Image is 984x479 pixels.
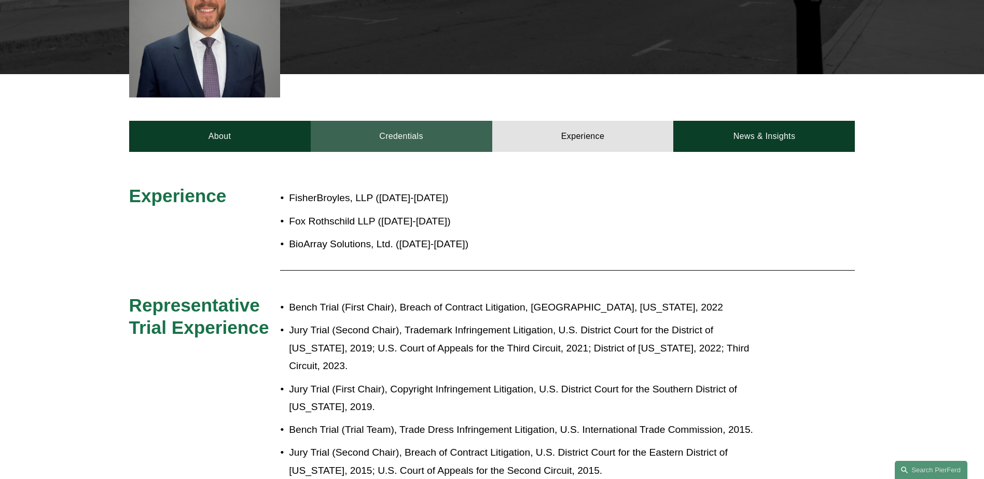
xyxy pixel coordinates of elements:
[129,186,227,206] span: Experience
[673,121,855,152] a: News & Insights
[289,235,764,253] p: BioArray Solutions, Ltd. ([DATE]-[DATE])
[289,299,764,317] p: Bench Trial (First Chair), Breach of Contract Litigation, [GEOGRAPHIC_DATA], [US_STATE], 2022
[289,421,764,439] p: Bench Trial (Trial Team), Trade Dress Infringement Litigation, U.S. International Trade Commissio...
[289,321,764,375] p: Jury Trial (Second Chair), Trademark Infringement Litigation, U.S. District Court for the Distric...
[289,213,764,231] p: Fox Rothschild LLP ([DATE]-[DATE])
[129,121,311,152] a: About
[492,121,674,152] a: Experience
[129,295,269,338] span: Representative Trial Experience
[895,461,967,479] a: Search this site
[311,121,492,152] a: Credentials
[289,189,764,207] p: FisherBroyles, LLP ([DATE]-[DATE])
[289,381,764,416] p: Jury Trial (First Chair), Copyright Infringement Litigation, U.S. District Court for the Southern...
